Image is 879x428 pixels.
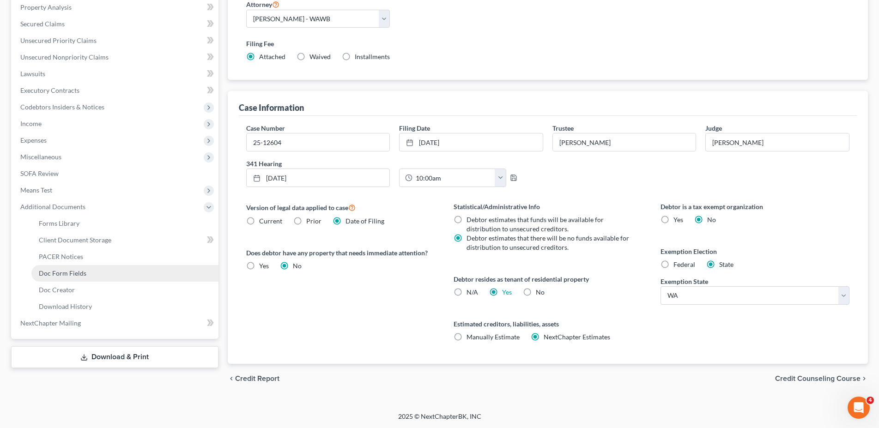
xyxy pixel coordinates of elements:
span: Yes [673,216,683,223]
span: PACER Notices [39,253,83,260]
span: No [293,262,302,270]
a: Lawsuits [13,66,218,82]
span: Unsecured Nonpriority Claims [20,53,109,61]
a: Doc Creator [31,282,218,298]
span: State [719,260,734,268]
label: Judge [705,123,722,133]
a: [DATE] [400,133,543,151]
button: chevron_left Credit Report [228,375,279,382]
label: Statistical/Administrative Info [454,202,643,211]
span: Credit Report [235,375,279,382]
span: Income [20,120,42,127]
a: Forms Library [31,215,218,232]
span: Doc Creator [39,286,75,294]
span: Attached [259,53,285,60]
label: 341 Hearing [242,159,548,169]
input: -- [553,133,696,151]
div: Case Information [239,102,304,113]
a: PACER Notices [31,248,218,265]
span: Property Analysis [20,3,72,11]
span: Client Document Storage [39,236,111,244]
label: Case Number [246,123,285,133]
label: Does debtor have any property that needs immediate attention? [246,248,435,258]
label: Filing Fee [246,39,849,48]
label: Estimated creditors, liabilities, assets [454,319,643,329]
span: Download History [39,302,92,310]
span: Forms Library [39,219,79,227]
a: Executory Contracts [13,82,218,99]
span: Current [259,217,282,225]
a: Unsecured Nonpriority Claims [13,49,218,66]
span: Debtor estimates that funds will be available for distribution to unsecured creditors. [467,216,604,233]
span: SOFA Review [20,169,59,177]
span: Manually Estimate [467,333,520,341]
input: Enter case number... [247,133,390,151]
span: No [707,216,716,223]
label: Version of legal data applied to case [246,202,435,213]
iframe: Intercom live chat [848,397,870,419]
i: chevron_left [228,375,235,382]
label: Trustee [552,123,574,133]
span: Date of Filing [346,217,384,225]
span: NextChapter Mailing [20,319,81,327]
span: Unsecured Priority Claims [20,36,97,44]
span: Means Test [20,186,52,194]
label: Debtor resides as tenant of residential property [454,274,643,284]
span: Miscellaneous [20,153,61,161]
a: Download & Print [11,346,218,368]
input: -- : -- [412,169,495,187]
span: 4 [867,397,874,404]
a: Secured Claims [13,16,218,32]
label: Exemption State [661,277,708,286]
span: Codebtors Insiders & Notices [20,103,104,111]
label: Filing Date [399,123,430,133]
span: Waived [309,53,331,60]
span: Lawsuits [20,70,45,78]
span: Debtor estimates that there will be no funds available for distribution to unsecured creditors. [467,234,629,251]
a: Yes [502,288,512,296]
span: Secured Claims [20,20,65,28]
button: Credit Counseling Course chevron_right [775,375,868,382]
a: [DATE] [247,169,390,187]
span: Doc Form Fields [39,269,86,277]
label: Exemption Election [661,247,849,256]
span: Federal [673,260,695,268]
a: Client Document Storage [31,232,218,248]
span: Installments [355,53,390,60]
a: Download History [31,298,218,315]
a: Unsecured Priority Claims [13,32,218,49]
span: No [536,288,545,296]
i: chevron_right [861,375,868,382]
span: NextChapter Estimates [544,333,610,341]
a: Doc Form Fields [31,265,218,282]
span: Executory Contracts [20,86,79,94]
span: Additional Documents [20,203,85,211]
label: Debtor is a tax exempt organization [661,202,849,211]
a: NextChapter Mailing [13,315,218,332]
a: SOFA Review [13,165,218,182]
span: Yes [259,262,269,270]
span: N/A [467,288,478,296]
span: Credit Counseling Course [775,375,861,382]
input: -- [706,133,849,151]
span: Expenses [20,136,47,144]
span: Prior [306,217,321,225]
